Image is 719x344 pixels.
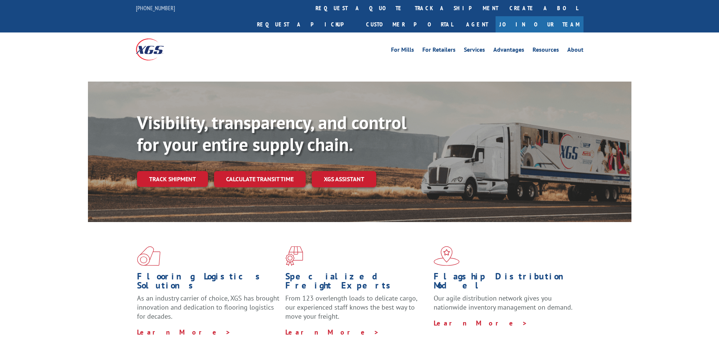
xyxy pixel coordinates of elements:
[137,272,280,294] h1: Flooring Logistics Solutions
[137,171,208,187] a: Track shipment
[434,319,528,327] a: Learn More >
[137,328,231,336] a: Learn More >
[137,294,279,321] span: As an industry carrier of choice, XGS has brought innovation and dedication to flooring logistics...
[285,294,428,327] p: From 123 overlength loads to delicate cargo, our experienced staff knows the best way to move you...
[422,47,456,55] a: For Retailers
[493,47,524,55] a: Advantages
[533,47,559,55] a: Resources
[567,47,584,55] a: About
[391,47,414,55] a: For Mills
[137,246,160,266] img: xgs-icon-total-supply-chain-intelligence-red
[459,16,496,32] a: Agent
[434,272,576,294] h1: Flagship Distribution Model
[214,171,306,187] a: Calculate transit time
[285,328,379,336] a: Learn More >
[251,16,360,32] a: Request a pickup
[434,294,573,312] span: Our agile distribution network gives you nationwide inventory management on demand.
[434,246,460,266] img: xgs-icon-flagship-distribution-model-red
[312,171,376,187] a: XGS ASSISTANT
[285,272,428,294] h1: Specialized Freight Experts
[464,47,485,55] a: Services
[360,16,459,32] a: Customer Portal
[136,4,175,12] a: [PHONE_NUMBER]
[496,16,584,32] a: Join Our Team
[285,246,303,266] img: xgs-icon-focused-on-flooring-red
[137,111,406,156] b: Visibility, transparency, and control for your entire supply chain.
